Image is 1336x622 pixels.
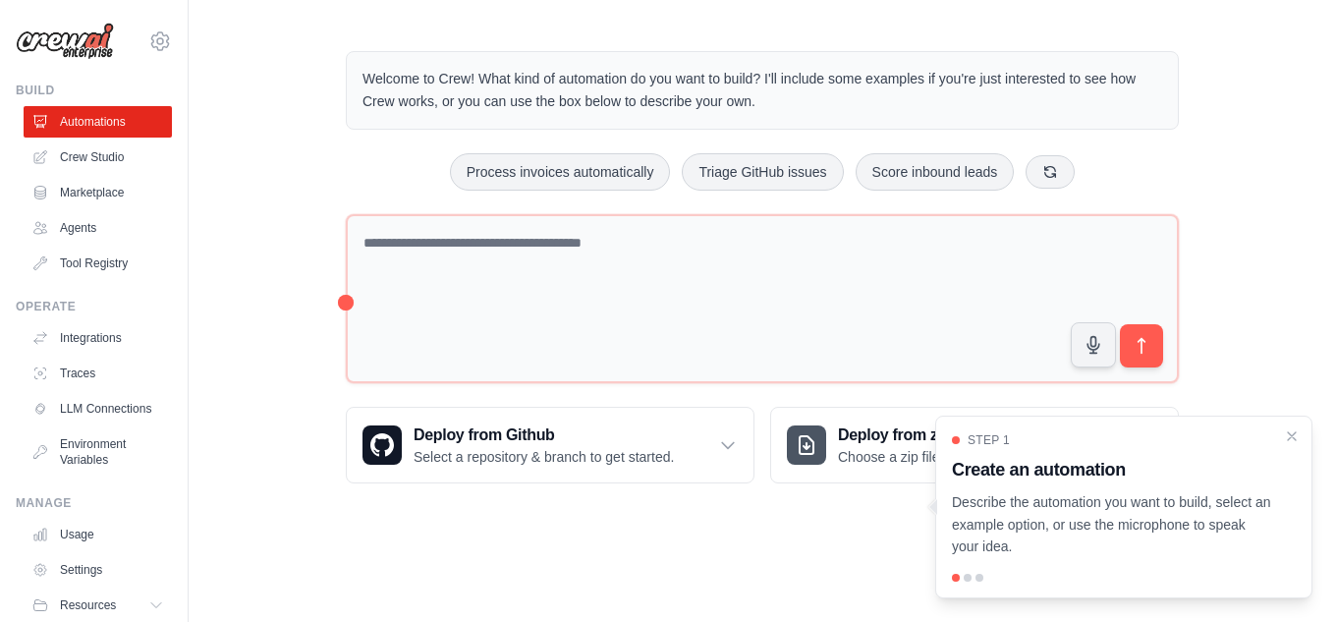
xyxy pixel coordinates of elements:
[856,153,1015,191] button: Score inbound leads
[24,212,172,244] a: Agents
[24,248,172,279] a: Tool Registry
[952,456,1272,483] h3: Create an automation
[16,23,114,60] img: Logo
[1238,528,1336,622] iframe: Chat Widget
[16,299,172,314] div: Operate
[24,554,172,586] a: Settings
[16,83,172,98] div: Build
[362,68,1162,113] p: Welcome to Crew! What kind of automation do you want to build? I'll include some examples if you'...
[838,424,1004,447] h3: Deploy from zip file
[24,428,172,476] a: Environment Variables
[414,424,674,447] h3: Deploy from Github
[24,393,172,424] a: LLM Connections
[24,519,172,550] a: Usage
[838,447,1004,467] p: Choose a zip file to upload.
[24,141,172,173] a: Crew Studio
[1284,428,1300,444] button: Close walkthrough
[24,590,172,621] button: Resources
[24,322,172,354] a: Integrations
[414,447,674,467] p: Select a repository & branch to get started.
[682,153,843,191] button: Triage GitHub issues
[16,495,172,511] div: Manage
[968,432,1010,448] span: Step 1
[450,153,671,191] button: Process invoices automatically
[60,597,116,613] span: Resources
[24,106,172,138] a: Automations
[24,177,172,208] a: Marketplace
[952,491,1272,558] p: Describe the automation you want to build, select an example option, or use the microphone to spe...
[24,358,172,389] a: Traces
